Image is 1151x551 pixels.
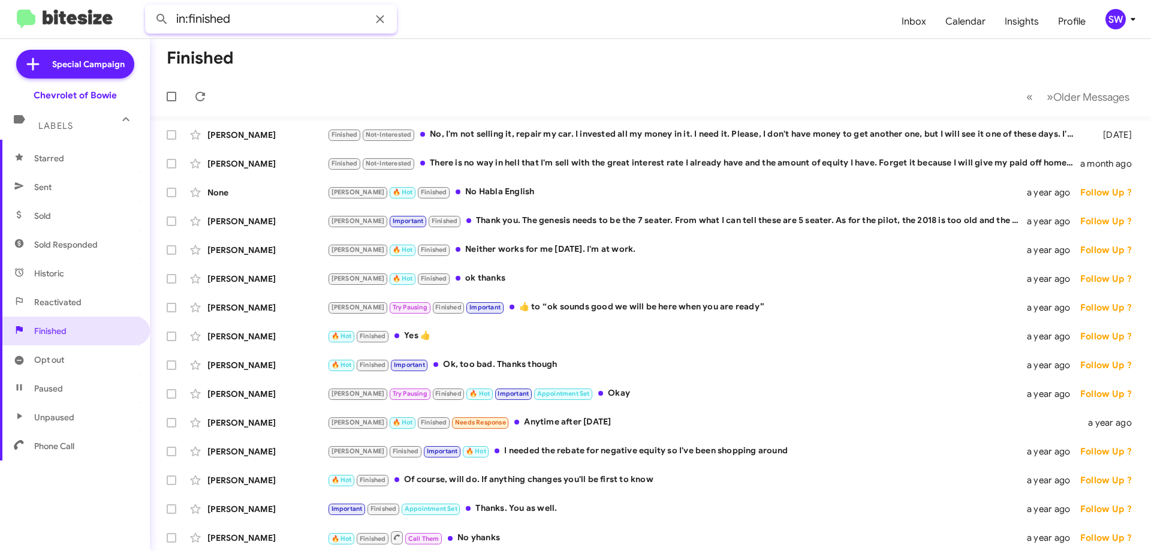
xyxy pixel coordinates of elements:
[408,535,439,543] span: Call Them
[34,181,52,193] span: Sent
[421,418,447,426] span: Finished
[1026,474,1080,486] div: a year ago
[393,188,413,196] span: 🔥 Hot
[1026,445,1080,457] div: a year ago
[1053,91,1129,104] span: Older Messages
[327,444,1026,458] div: I needed the rebate for negative equity so I've been shopping around
[1080,330,1141,342] div: Follow Up ?
[34,210,51,222] span: Sold
[207,273,327,285] div: [PERSON_NAME]
[1026,330,1080,342] div: a year ago
[34,411,74,423] span: Unpaused
[327,473,1026,487] div: Of course, will do. If anything changes you'll be first to know
[421,188,447,196] span: Finished
[466,447,486,455] span: 🔥 Hot
[393,246,413,254] span: 🔥 Hot
[34,152,64,164] span: Starred
[1047,89,1053,104] span: »
[332,131,358,138] span: Finished
[1080,186,1141,198] div: Follow Up ?
[207,388,327,400] div: [PERSON_NAME]
[1080,359,1141,371] div: Follow Up ?
[427,447,458,455] span: Important
[332,246,385,254] span: [PERSON_NAME]
[1026,89,1033,104] span: «
[34,239,98,251] span: Sold Responded
[327,300,1026,314] div: ​👍​ to “ ok sounds good we will be here when you are ready ”
[327,415,1084,429] div: Anytime after [DATE]
[332,303,385,311] span: [PERSON_NAME]
[38,121,73,131] span: Labels
[469,390,490,398] span: 🔥 Hot
[52,58,125,70] span: Special Campaign
[332,188,385,196] span: [PERSON_NAME]
[1080,215,1141,227] div: Follow Up ?
[995,4,1048,39] a: Insights
[393,275,413,282] span: 🔥 Hot
[1080,302,1141,314] div: Follow Up ?
[1080,244,1141,256] div: Follow Up ?
[393,447,419,455] span: Finished
[1080,388,1141,400] div: Follow Up ?
[421,246,447,254] span: Finished
[207,302,327,314] div: [PERSON_NAME]
[393,303,427,311] span: Try Pausing
[393,418,413,426] span: 🔥 Hot
[34,296,82,308] span: Reactivated
[1084,417,1141,429] div: a year ago
[366,131,412,138] span: Not-Interested
[936,4,995,39] a: Calendar
[1026,273,1080,285] div: a year ago
[360,535,386,543] span: Finished
[537,390,590,398] span: Appointment Set
[327,272,1026,285] div: ok thanks
[332,275,385,282] span: [PERSON_NAME]
[327,530,1026,545] div: No yhanks
[327,156,1080,170] div: There is no way in hell that I'm sell with the great interest rate I already have and the amount ...
[432,217,458,225] span: Finished
[327,128,1084,141] div: No, I'm not selling it, repair my car. I invested all my money in it. I need it. Please, I don't ...
[207,244,327,256] div: [PERSON_NAME]
[327,387,1026,401] div: Okay
[393,390,427,398] span: Try Pausing
[207,532,327,544] div: [PERSON_NAME]
[207,129,327,141] div: [PERSON_NAME]
[34,89,117,101] div: Chevrolet of Bowie
[394,361,425,369] span: Important
[145,5,397,34] input: Search
[1080,532,1141,544] div: Follow Up ?
[207,474,327,486] div: [PERSON_NAME]
[207,503,327,515] div: [PERSON_NAME]
[207,359,327,371] div: [PERSON_NAME]
[1080,158,1141,170] div: a month ago
[332,418,385,426] span: [PERSON_NAME]
[360,361,386,369] span: Finished
[1080,503,1141,515] div: Follow Up ?
[332,447,385,455] span: [PERSON_NAME]
[405,505,457,513] span: Appointment Set
[469,303,501,311] span: Important
[1080,474,1141,486] div: Follow Up ?
[435,303,462,311] span: Finished
[1105,9,1126,29] div: SW
[167,49,234,68] h1: Finished
[1026,532,1080,544] div: a year ago
[34,325,67,337] span: Finished
[1026,359,1080,371] div: a year ago
[34,440,74,452] span: Phone Call
[1026,388,1080,400] div: a year ago
[332,476,352,484] span: 🔥 Hot
[1048,4,1095,39] a: Profile
[892,4,936,39] a: Inbox
[332,505,363,513] span: Important
[207,215,327,227] div: [PERSON_NAME]
[1026,244,1080,256] div: a year ago
[1026,302,1080,314] div: a year ago
[332,390,385,398] span: [PERSON_NAME]
[455,418,506,426] span: Needs Response
[498,390,529,398] span: Important
[370,505,397,513] span: Finished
